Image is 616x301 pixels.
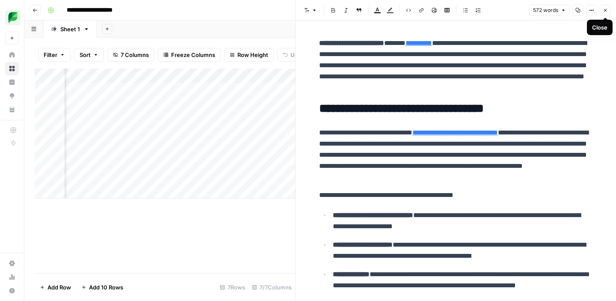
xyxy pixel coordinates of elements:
[5,284,19,298] button: Help + Support
[5,89,19,103] a: Opportunities
[171,51,215,59] span: Freeze Columns
[277,48,311,62] button: Undo
[5,10,21,25] img: SproutSocial Logo
[290,51,305,59] span: Undo
[5,75,19,89] a: Insights
[249,280,295,294] div: 7/7 Columns
[60,25,80,33] div: Sheet 1
[237,51,268,59] span: Row Height
[35,280,76,294] button: Add Row
[107,48,154,62] button: 7 Columns
[216,280,249,294] div: 7 Rows
[592,23,607,32] div: Close
[5,7,19,28] button: Workspace: SproutSocial
[74,48,104,62] button: Sort
[80,51,91,59] span: Sort
[158,48,221,62] button: Freeze Columns
[224,48,274,62] button: Row Height
[5,270,19,284] a: Usage
[44,21,97,38] a: Sheet 1
[47,283,71,292] span: Add Row
[533,6,558,14] span: 572 words
[529,5,570,16] button: 572 words
[38,48,71,62] button: Filter
[5,48,19,62] a: Home
[121,51,149,59] span: 7 Columns
[5,103,19,116] a: Your Data
[5,62,19,75] a: Browse
[44,51,57,59] span: Filter
[76,280,128,294] button: Add 10 Rows
[89,283,123,292] span: Add 10 Rows
[5,256,19,270] a: Settings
